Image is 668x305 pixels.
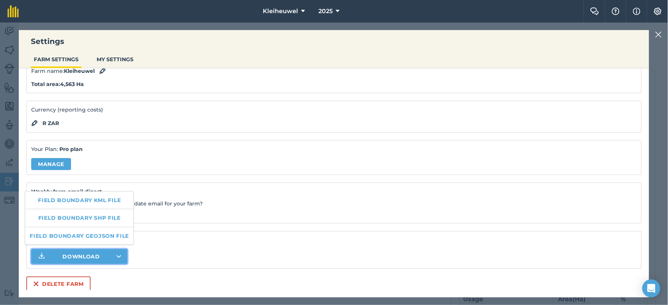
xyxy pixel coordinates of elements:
[31,158,71,170] a: Manage
[31,187,637,196] h4: Weekly farm email digest
[263,7,298,16] span: Kleiheuwel
[642,279,660,297] div: Open Intercom Messenger
[33,279,39,288] img: svg+xml;base64,PHN2ZyB4bWxucz0iaHR0cDovL3d3dy53My5vcmcvMjAwMC9zdmciIHdpZHRoPSIxNiIgaGVpZ2h0PSIyNC...
[31,67,95,75] span: Farm name :
[318,7,333,16] span: 2025
[31,106,637,114] p: Currency (reporting costs)
[99,66,106,75] img: svg+xml;base64,PHN2ZyB4bWxucz0iaHR0cDovL3d3dy53My5vcmcvMjAwMC9zdmciIHdpZHRoPSIxOCIgaGVpZ2h0PSIyNC...
[59,146,83,152] strong: Pro plan
[31,119,38,128] img: svg+xml;base64,PHN2ZyB4bWxucz0iaHR0cDovL3d3dy53My5vcmcvMjAwMC9zdmciIHdpZHRoPSIxOCIgaGVpZ2h0PSIyNC...
[26,276,91,291] button: Delete farm
[31,81,84,88] strong: Total area : 4,563 Ha
[611,8,620,15] img: A question mark icon
[25,227,133,245] button: Field boundary GeoJSON file
[31,52,82,66] button: FARM SETTINGS
[31,199,637,208] p: Would you like to receive a weekly update email for your farm?
[62,253,100,260] span: Download
[31,236,637,244] strong: Download field boundaries
[19,36,649,47] h3: Settings
[653,8,662,15] img: A cog icon
[633,7,641,16] img: svg+xml;base64,PHN2ZyB4bWxucz0iaHR0cDovL3d3dy53My5vcmcvMjAwMC9zdmciIHdpZHRoPSIxNyIgaGVpZ2h0PSIxNy...
[31,145,637,153] p: Your Plan:
[8,5,19,17] img: fieldmargin Logo
[42,119,59,127] strong: R ZAR
[64,68,95,74] strong: Kleiheuwel
[590,8,599,15] img: Two speech bubbles overlapping with the left bubble in the forefront
[94,52,136,66] button: MY SETTINGS
[25,192,133,209] button: Field boundary KML file
[25,209,133,226] button: Field boundary Shp file
[31,211,637,219] label: Yes I would
[655,30,662,39] img: svg+xml;base64,PHN2ZyB4bWxucz0iaHR0cDovL3d3dy53My5vcmcvMjAwMC9zdmciIHdpZHRoPSIyMiIgaGVpZ2h0PSIzMC...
